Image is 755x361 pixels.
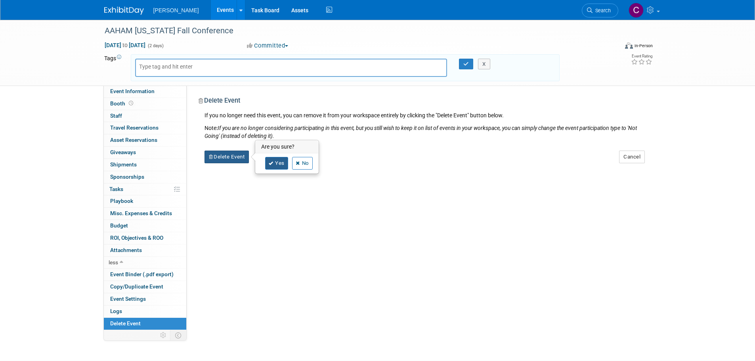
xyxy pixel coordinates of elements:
[619,151,645,163] button: Cancel
[102,24,606,38] div: AAHAM [US_STATE] Fall Conference
[104,208,186,220] a: Misc. Expenses & Credits
[110,247,142,253] span: Attachments
[110,308,122,314] span: Logs
[104,42,146,49] span: [DATE] [DATE]
[110,161,137,168] span: Shipments
[104,110,186,122] a: Staff
[104,171,186,183] a: Sponsorships
[104,318,186,330] a: Delete Event
[104,147,186,159] a: Giveaways
[572,41,653,53] div: Event Format
[109,186,123,192] span: Tasks
[110,149,136,155] span: Giveaways
[104,306,186,317] a: Logs
[104,183,186,195] a: Tasks
[127,100,135,106] span: Booth not reserved yet
[104,293,186,305] a: Event Settings
[265,157,288,170] a: Yes
[634,43,653,49] div: In-Person
[205,151,249,163] button: Delete Event
[110,113,122,119] span: Staff
[110,88,155,94] span: Event Information
[104,281,186,293] a: Copy/Duplicate Event
[593,8,611,13] span: Search
[110,198,133,204] span: Playbook
[256,141,318,153] h3: Are you sure?
[199,96,645,111] div: Delete Event
[147,43,164,48] span: (2 days)
[109,259,118,265] span: less
[104,269,186,281] a: Event Binder (.pdf export)
[110,124,159,131] span: Travel Reservations
[104,232,186,244] a: ROI, Objectives & ROO
[110,100,135,107] span: Booth
[110,137,157,143] span: Asset Reservations
[292,157,313,170] a: No
[104,220,186,232] a: Budget
[104,257,186,269] a: less
[110,235,163,241] span: ROI, Objectives & ROO
[110,271,174,277] span: Event Binder (.pdf export)
[205,125,637,139] i: If you are no longer considering participating in this event, but you still wish to keep it on li...
[631,54,652,58] div: Event Rating
[104,54,124,81] td: Tags
[110,174,144,180] span: Sponsorships
[121,42,129,48] span: to
[629,3,644,18] img: Chris Cobb
[104,86,186,97] a: Event Information
[104,98,186,110] a: Booth
[199,111,645,140] div: If you no longer need this event, you can remove it from your workspace entirely by clicking the ...
[625,42,633,49] img: Format-Inperson.png
[104,244,186,256] a: Attachments
[110,296,146,302] span: Event Settings
[104,195,186,207] a: Playbook
[104,7,144,15] img: ExhibitDay
[104,159,186,171] a: Shipments
[110,222,128,229] span: Budget
[110,210,172,216] span: Misc. Expenses & Credits
[153,7,199,13] span: [PERSON_NAME]
[244,42,291,50] button: Committed
[205,124,645,140] div: Note:
[104,122,186,134] a: Travel Reservations
[110,320,141,327] span: Delete Event
[582,4,618,17] a: Search
[139,63,203,71] input: Type tag and hit enter
[104,134,186,146] a: Asset Reservations
[478,59,490,70] button: X
[157,330,170,340] td: Personalize Event Tab Strip
[170,330,186,340] td: Toggle Event Tabs
[110,283,163,290] span: Copy/Duplicate Event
